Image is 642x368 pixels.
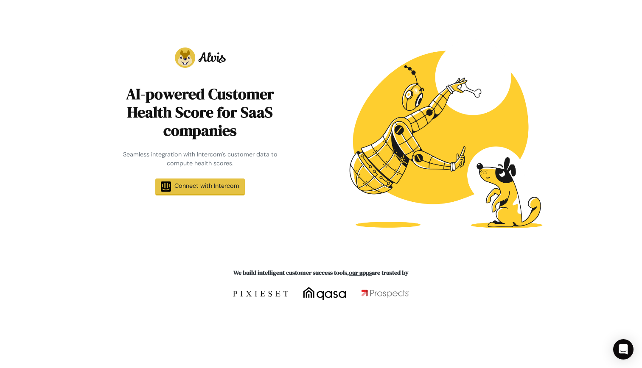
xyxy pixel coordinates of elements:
[86,269,557,276] h6: We build intelligent customer success tools, are trusted by
[120,85,280,140] h1: AI-powered Customer Health Score for SaaS companies
[175,47,226,68] img: Alvis
[155,178,245,195] a: Connect with Intercom
[349,268,372,277] a: our apps
[303,287,346,301] img: qasa
[613,339,634,360] div: Open Intercom Messenger
[174,182,239,190] span: Connect with Intercom
[328,20,557,249] img: Robot
[233,287,288,301] img: Pixieset
[120,150,280,168] div: Seamless integration with Intercom's customer data to compute health scores.
[361,289,409,299] img: Prospects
